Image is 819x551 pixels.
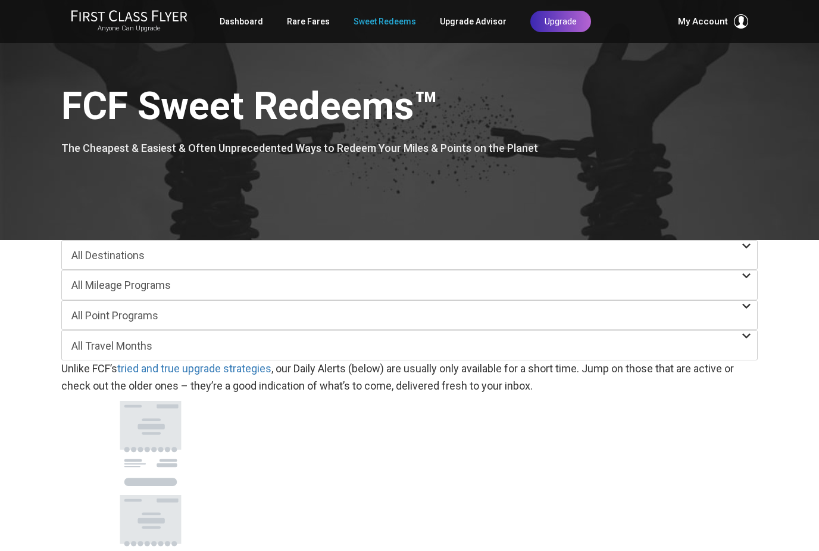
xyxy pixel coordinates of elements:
[61,86,758,132] h1: FCF Sweet Redeems™
[71,279,171,291] span: All Mileage Programs
[117,362,271,375] a: tried and true upgrade strategies
[440,11,507,32] a: Upgrade Advisor
[71,10,187,22] img: First Class Flyer
[678,14,728,29] span: My Account
[61,142,758,154] h3: The Cheapest & Easiest & Often Unprecedented Ways to Redeem Your Miles & Points on the Planet
[530,11,591,32] a: Upgrade
[71,249,145,262] span: All Destinations
[71,340,152,352] span: All Travel Months
[61,360,758,395] p: Unlike FCF’s , our Daily Alerts (below) are usually only available for a short time. Jump on thos...
[354,11,416,32] a: Sweet Redeems
[71,10,187,33] a: First Class FlyerAnyone Can Upgrade
[678,14,748,29] button: My Account
[220,11,263,32] a: Dashboard
[287,11,330,32] a: Rare Fares
[71,309,158,322] span: All Point Programs
[71,24,187,33] small: Anyone Can Upgrade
